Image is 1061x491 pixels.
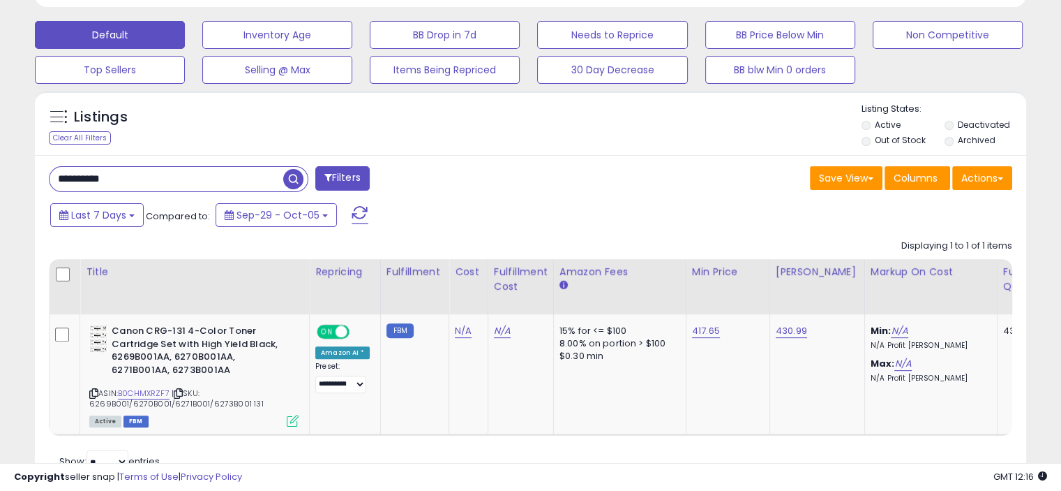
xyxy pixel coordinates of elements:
span: | SKU: 6269B001/6270B001/6271B001/6273B001 131 [89,388,264,409]
a: Privacy Policy [181,470,242,483]
span: FBM [123,416,149,427]
span: Show: entries [59,455,160,468]
button: BB Drop in 7d [370,21,520,49]
button: Filters [315,166,370,191]
p: Listing States: [861,103,1026,116]
button: Last 7 Days [50,203,144,227]
button: Default [35,21,185,49]
span: Compared to: [146,210,210,223]
a: N/A [891,324,908,338]
div: Displaying 1 to 1 of 1 items [901,240,1012,253]
a: 417.65 [692,324,720,338]
b: Canon CRG-131 4-Color Toner Cartridge Set with High Yield Black, 6269B001AA, 6270B001AA, 6271B001... [112,325,281,380]
div: seller snap | | [14,471,242,484]
th: The percentage added to the cost of goods (COGS) that forms the calculator for Min & Max prices. [864,259,997,314]
img: 51gVAYqMZxL._SL40_.jpg [89,325,108,353]
button: Actions [952,166,1012,190]
div: Markup on Cost [871,265,991,279]
span: Last 7 Days [71,208,126,222]
span: All listings currently available for purchase on Amazon [89,416,121,427]
div: Clear All Filters [49,131,111,145]
button: Non Competitive [873,21,1023,49]
div: ASIN: [89,325,299,425]
span: Sep-29 - Oct-05 [236,208,319,222]
b: Min: [871,324,891,337]
label: Active [875,119,901,131]
div: Amazon AI * [315,346,370,359]
button: Columns [885,166,950,190]
small: FBM [386,323,414,338]
button: Sep-29 - Oct-05 [216,203,337,227]
a: N/A [894,357,911,371]
button: Selling @ Max [202,56,352,84]
div: Fulfillment [386,265,443,279]
div: Min Price [692,265,764,279]
a: N/A [494,324,511,338]
button: Items Being Repriced [370,56,520,84]
button: Save View [810,166,882,190]
button: Top Sellers [35,56,185,84]
div: Repricing [315,265,375,279]
div: $0.30 min [559,350,675,362]
div: 43 [1003,325,1046,337]
p: N/A Profit [PERSON_NAME] [871,374,986,383]
div: Fulfillable Quantity [1003,265,1051,294]
button: BB blw Min 0 orders [705,56,855,84]
small: Amazon Fees. [559,279,568,292]
span: OFF [347,326,370,338]
p: N/A Profit [PERSON_NAME] [871,341,986,351]
a: 430.99 [776,324,807,338]
button: 30 Day Decrease [537,56,687,84]
a: N/A [455,324,472,338]
span: Columns [894,171,938,185]
div: Fulfillment Cost [494,265,548,294]
a: B0CHMXRZF7 [118,388,170,400]
button: Needs to Reprice [537,21,687,49]
label: Archived [957,134,995,146]
button: BB Price Below Min [705,21,855,49]
div: Cost [455,265,482,279]
strong: Copyright [14,470,65,483]
span: ON [318,326,336,338]
div: Amazon Fees [559,265,680,279]
a: Terms of Use [119,470,179,483]
div: [PERSON_NAME] [776,265,859,279]
b: Max: [871,357,895,370]
div: 15% for <= $100 [559,325,675,337]
div: 8.00% on portion > $100 [559,337,675,350]
div: Title [86,265,303,279]
label: Out of Stock [875,134,926,146]
h5: Listings [74,108,128,127]
button: Inventory Age [202,21,352,49]
label: Deactivated [957,119,1009,131]
div: Preset: [315,362,370,393]
span: 2025-10-13 12:16 GMT [993,470,1047,483]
